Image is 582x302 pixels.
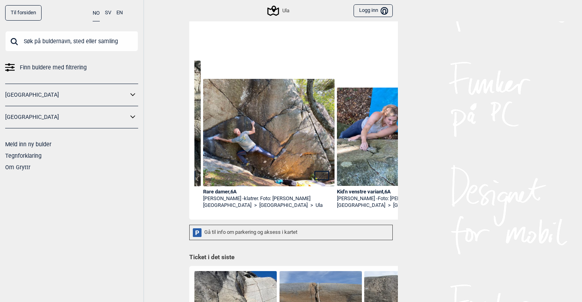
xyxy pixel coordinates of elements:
div: [PERSON_NAME] - [203,195,335,202]
div: Ula [268,6,289,15]
p: Foto: [PERSON_NAME] [378,195,428,201]
a: Til forsiden [5,5,42,21]
input: Søk på buldernavn, sted eller samling [5,31,138,52]
a: Om Gryttr [5,164,30,170]
p: klatrer. Foto: [PERSON_NAME] [244,195,310,201]
a: Ula [316,202,323,209]
h1: Ticket i det siste [189,253,393,262]
div: Rare damer , 6A [203,189,335,195]
div: Gå til info om parkering og aksess i kartet [189,225,393,240]
img: 459050025 503351425652552 946243342653495307 n [337,88,468,186]
div: Kid'n venstre variant , 6A [337,189,468,195]
button: SV [105,5,111,21]
button: EN [116,5,123,21]
a: Finn buldere med filtrering [5,62,138,73]
span: > [254,202,257,209]
a: Tegnforklaring [5,153,42,159]
button: Logg inn [354,4,393,17]
a: [GEOGRAPHIC_DATA] [337,202,385,209]
a: [GEOGRAPHIC_DATA] [5,89,128,101]
a: [GEOGRAPHIC_DATA] [259,202,308,209]
button: NO [93,5,100,21]
a: [GEOGRAPHIC_DATA] [393,202,441,209]
span: > [310,202,313,209]
span: > [388,202,391,209]
span: Finn buldere med filtrering [20,62,87,73]
div: [PERSON_NAME] - [337,195,468,202]
a: [GEOGRAPHIC_DATA] [203,202,251,209]
a: Meld inn ny bulder [5,141,51,147]
a: [GEOGRAPHIC_DATA] [5,111,128,123]
img: 459033047 388549880775368 7572936038828957107 n [203,79,335,186]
